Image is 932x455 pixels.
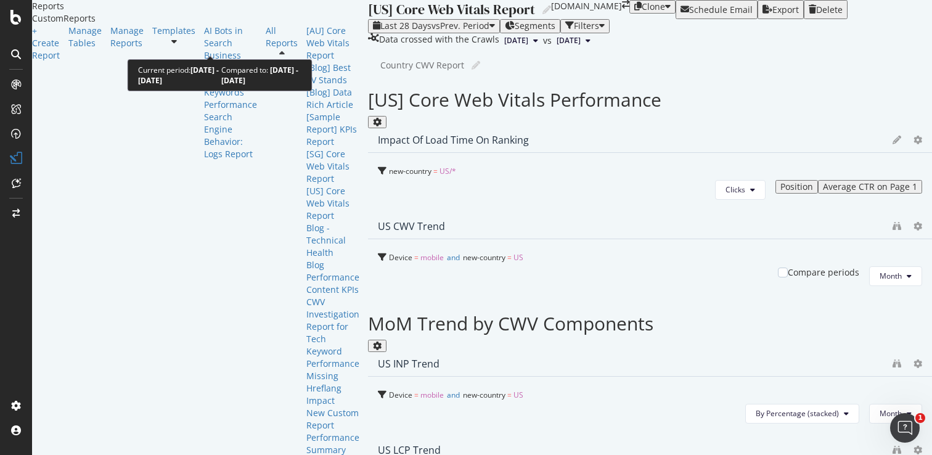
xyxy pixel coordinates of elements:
[893,446,901,454] div: binoculars
[306,259,359,284] a: Blog Performance
[745,404,859,424] button: By Percentage (stacked)
[306,407,359,432] a: New Custom Report
[306,222,359,259] a: Blog - Technical Health
[420,390,444,400] span: mobile
[204,86,257,111] a: Keywords Performance
[306,25,359,62] a: [AU] Core Web Vitals Report
[389,252,412,263] span: Device
[221,65,298,86] b: [DATE] - [DATE]
[447,252,460,263] span: and
[368,128,932,215] div: Impact of Load Time on Rankingnew-country = US/*ClicksPositionAverage CTR on Page 1
[306,296,359,345] a: CWV Investigation Report for Tech
[500,19,560,33] button: Segments
[542,6,551,14] i: Edit report name
[306,185,359,222] a: [US] Core Web Vitals Report
[306,62,359,86] a: [Blog] Best TV Stands
[557,35,581,46] span: 2025 Jul. 27th
[816,5,843,15] div: Delete
[414,252,419,263] span: =
[368,313,932,334] h2: MoM Trend by CWV Components
[32,12,368,25] div: CustomReports
[32,25,60,62] a: + Create Report
[880,271,902,281] span: Month
[893,222,901,231] div: binoculars
[368,313,932,352] div: MoM Trend by CWV Components
[266,25,298,49] a: All Reports
[389,166,431,176] span: new-country
[880,408,902,419] span: Month
[447,390,460,400] span: and
[373,342,382,350] div: gear
[513,390,523,400] span: US
[433,166,438,176] span: =
[780,182,813,192] div: Position
[204,25,257,49] a: AI Bots in Search
[306,370,359,407] a: Missing Hreflang Impact
[726,184,745,195] span: Clicks
[499,33,543,48] button: [DATE]
[138,65,221,86] div: Current period:
[463,252,505,263] span: new-country
[788,266,859,279] div: Compare periods
[893,359,901,368] div: binoculars
[715,180,766,200] button: Clicks
[513,252,523,263] span: US
[818,180,922,194] button: Average CTR on Page 1
[306,148,359,185] a: [SG] Core Web Vitals Report
[504,35,528,46] span: 2025 Aug. 24th
[110,25,144,49] a: Manage Reports
[543,35,552,47] span: vs
[574,21,599,31] div: Filters
[306,111,359,148] div: [Sample Report] KPIs Report
[689,5,753,15] div: Schedule Email
[306,284,359,296] div: Content KPIs
[915,413,925,423] span: 1
[507,252,512,263] span: =
[68,25,102,49] a: Manage Tables
[368,215,932,301] div: US CWV TrendDevice = mobileandnew-country = USCompare periodsMonth
[204,111,257,160] a: Search Engine Behavior: Logs Report
[515,20,555,31] span: Segments
[775,180,818,194] button: Position
[379,33,499,48] div: Data crossed with the Crawls
[204,49,257,86] a: Business Insights Dashboard
[463,390,505,400] span: new-country
[823,182,917,192] div: Average CTR on Page 1
[378,134,529,146] div: Impact of Load Time on Ranking
[869,266,922,286] button: Month
[389,390,412,400] span: Device
[152,25,195,37] a: Templates
[380,59,464,72] div: Country CWV Report
[772,5,799,15] div: Export
[368,19,500,33] button: Last 28 DaysvsPrev. Period
[560,19,610,33] button: Filters
[373,118,382,126] div: gear
[472,61,480,70] i: Edit report name
[420,252,444,263] span: mobile
[306,345,359,370] a: Keyword Performance
[414,390,419,400] span: =
[306,86,359,111] a: [Blog] Data Rich Article
[431,20,489,31] span: vs Prev. Period
[507,390,512,400] span: =
[368,89,932,128] div: [US] Core Web Vitals Performance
